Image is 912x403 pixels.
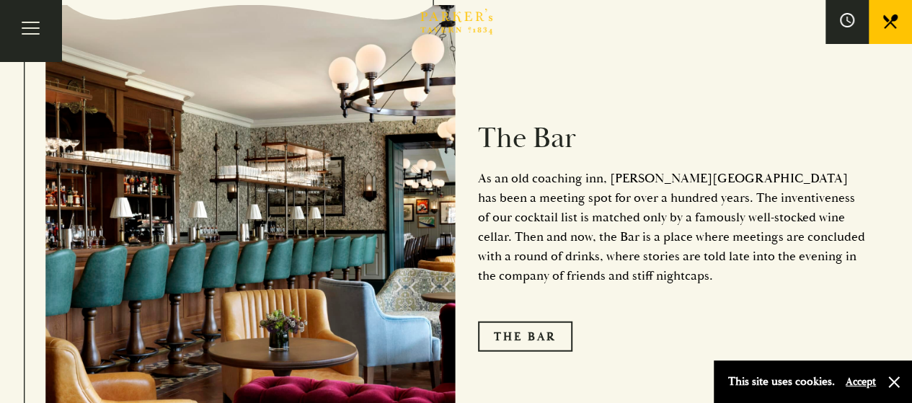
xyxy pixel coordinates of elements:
button: Close and accept [887,375,901,389]
p: As an old coaching inn, [PERSON_NAME][GEOGRAPHIC_DATA] has been a meeting spot for over a hundred... [478,169,867,285]
button: Accept [846,375,876,389]
h2: The Bar [478,121,867,156]
p: This site uses cookies. [728,371,835,392]
a: The Bar [478,322,572,352]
